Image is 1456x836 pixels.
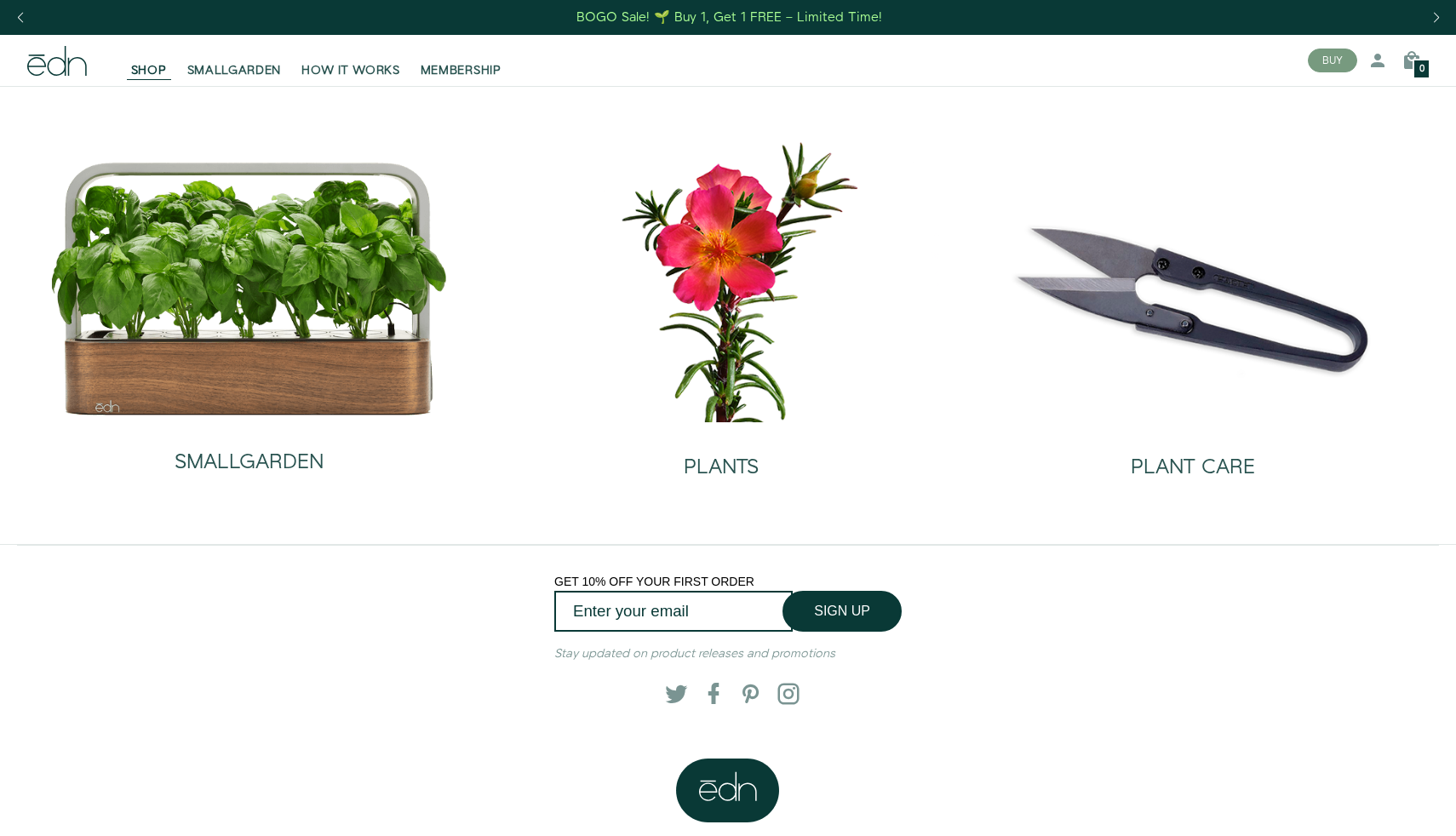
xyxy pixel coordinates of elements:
[410,42,512,79] a: MEMBERSHIP
[684,456,759,478] h2: PLANTS
[131,62,167,79] span: SHOP
[499,422,943,492] a: PLANTS
[301,62,399,79] span: HOW IT WORKS
[1131,456,1255,478] h2: PLANT CARE
[1308,49,1357,72] button: BUY
[175,451,324,473] h2: SMALLGARDEN
[187,62,282,79] span: SMALLGARDEN
[421,62,502,79] span: MEMBERSHIP
[49,417,450,487] a: SMALLGARDEN
[576,4,885,31] a: BOGO Sale! 🌱 Buy 1, Get 1 FREE – Limited Time!
[291,42,410,79] a: HOW IT WORKS
[177,42,292,79] a: SMALLGARDEN
[971,422,1415,492] a: PLANT CARE
[554,591,793,631] input: Enter your email
[554,575,754,588] span: GET 10% OFF YOUR FIRST ORDER
[1419,65,1424,74] span: 0
[554,645,835,662] em: Stay updated on product releases and promotions
[121,42,177,79] a: SHOP
[576,9,882,26] div: BOGO Sale! 🌱 Buy 1, Get 1 FREE – Limited Time!
[782,591,902,632] button: SIGN UP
